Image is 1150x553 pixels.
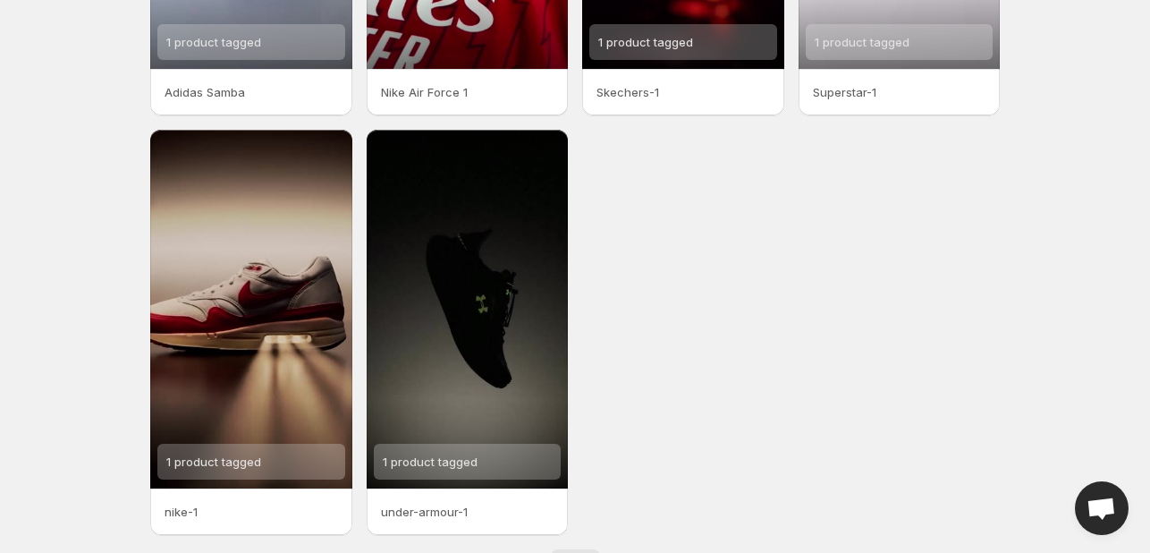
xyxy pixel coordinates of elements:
span: 1 product tagged [166,35,261,49]
p: Superstar-1 [813,83,986,101]
span: 1 product tagged [383,455,478,469]
p: under-armour-1 [381,503,554,521]
p: Adidas Samba [165,83,338,101]
span: 1 product tagged [598,35,693,49]
span: 1 product tagged [815,35,909,49]
p: Nike Air Force 1 [381,83,554,101]
p: nike-1 [165,503,338,521]
div: Open chat [1075,481,1129,535]
span: 1 product tagged [166,455,261,469]
p: Skechers-1 [596,83,770,101]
